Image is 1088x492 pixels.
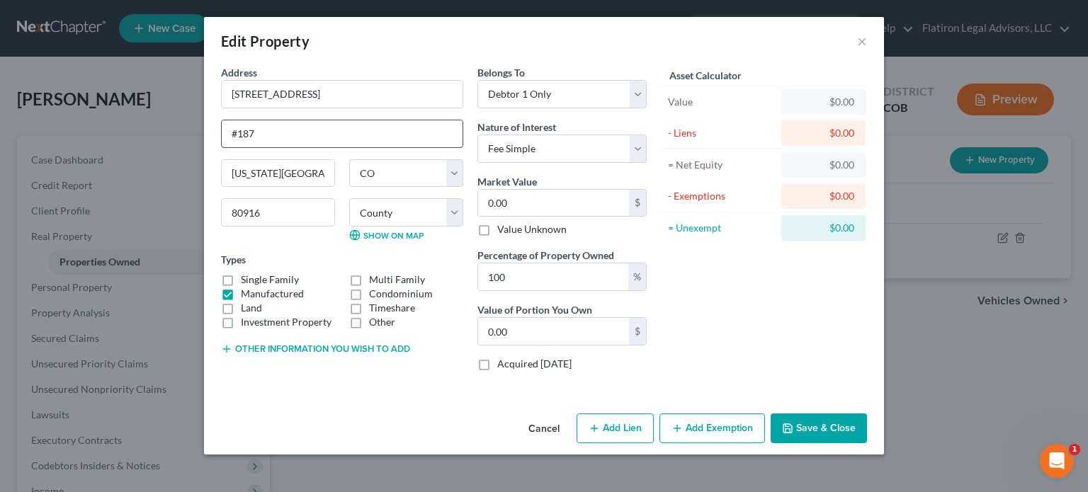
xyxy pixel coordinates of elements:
label: Single Family [241,273,299,287]
div: $0.00 [793,221,854,235]
div: $0.00 [793,158,854,172]
div: $0.00 [793,189,854,203]
input: Enter zip... [221,198,335,227]
a: Show on Map [349,229,424,241]
button: Cancel [517,415,571,443]
input: Enter city... [222,160,334,187]
label: Market Value [477,174,537,189]
label: Manufactured [241,287,304,301]
div: $0.00 [793,126,854,140]
span: Address [221,67,257,79]
label: Timeshare [369,301,415,315]
label: Value of Portion You Own [477,302,592,317]
label: Percentage of Property Owned [477,248,614,263]
div: - Liens [668,126,775,140]
button: Other information you wish to add [221,343,410,355]
label: Acquired [DATE] [497,357,572,371]
input: 0.00 [478,318,629,345]
button: Add Exemption [659,413,765,443]
span: 1 [1069,444,1080,455]
div: - Exemptions [668,189,775,203]
iframe: Intercom live chat [1040,444,1074,478]
label: Asset Calculator [669,68,742,83]
input: Apt, Suite, etc... [222,120,463,147]
div: $ [629,318,646,345]
div: = Net Equity [668,158,775,172]
label: Types [221,252,246,267]
button: Save & Close [771,413,867,443]
button: Add Lien [577,413,654,443]
input: 0.00 [478,190,629,217]
div: $0.00 [793,95,854,109]
button: × [857,33,867,50]
label: Condominium [369,287,433,301]
label: Multi Family [369,273,425,287]
div: % [628,263,646,290]
input: Enter address... [222,81,463,108]
div: = Unexempt [668,221,775,235]
span: Belongs To [477,67,525,79]
input: 0.00 [478,263,628,290]
div: Edit Property [221,31,310,51]
label: Land [241,301,262,315]
label: Nature of Interest [477,120,556,135]
div: $ [629,190,646,217]
label: Other [369,315,395,329]
label: Investment Property [241,315,331,329]
label: Value Unknown [497,222,567,236]
div: Value [668,95,775,109]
